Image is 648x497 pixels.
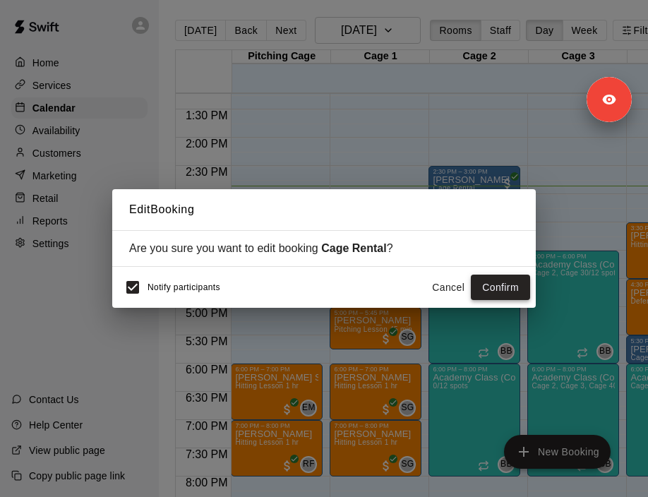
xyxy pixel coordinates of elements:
button: Cancel [426,275,471,301]
h2: Edit Booking [112,189,536,230]
strong: Cage Rental [321,242,386,254]
button: Confirm [471,275,530,301]
span: Notify participants [148,282,220,292]
div: Are you sure you want to edit booking ? [129,242,519,255]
